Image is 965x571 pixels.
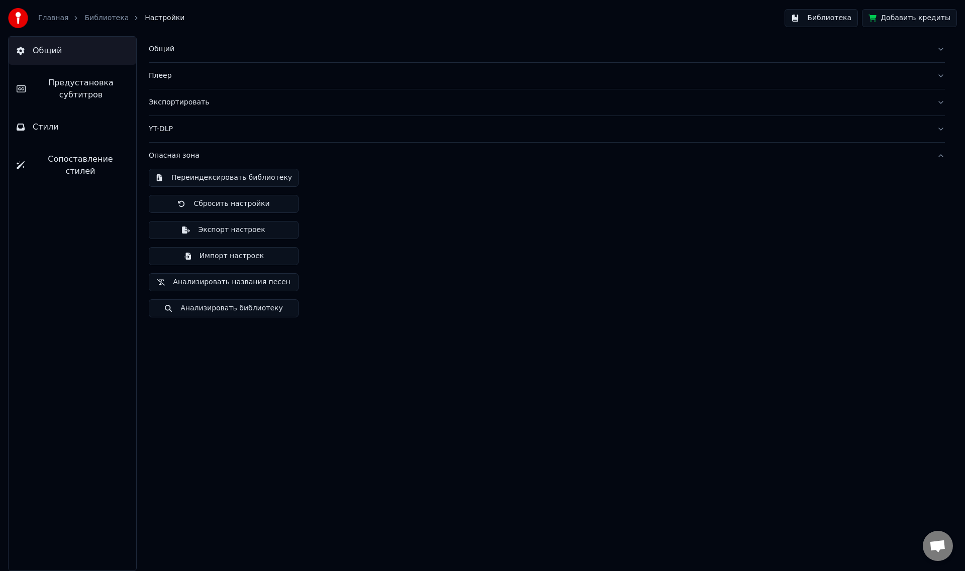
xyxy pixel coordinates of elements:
[149,97,929,107] div: Экспортировать
[33,121,59,133] span: Стили
[149,221,299,239] button: Экспорт настроек
[149,169,945,325] div: Опасная зона
[149,89,945,116] button: Экспортировать
[145,13,184,23] span: Настройки
[149,151,929,161] div: Опасная зона
[923,531,953,561] div: Открытый чат
[149,63,945,89] button: Плеер
[149,44,929,54] div: Общий
[149,143,945,169] button: Опасная зона
[9,69,136,109] button: Предустановка субтитров
[149,247,299,265] button: Импорт настроек
[33,153,128,177] span: Сопоставление стилей
[149,195,299,213] button: Сбросить настройки
[8,8,28,28] img: youka
[84,13,129,23] a: Библиотека
[149,71,929,81] div: Плеер
[862,9,957,27] button: Добавить кредиты
[149,169,299,187] button: Переиндексировать библиотеку
[149,116,945,142] button: YT-DLP
[34,77,128,101] span: Предустановка субтитров
[149,124,929,134] div: YT-DLP
[785,9,858,27] button: Библиотека
[149,36,945,62] button: Общий
[38,13,184,23] nav: breadcrumb
[149,299,299,317] button: Анализировать библиотеку
[149,273,299,291] button: Анализировать названия песен
[9,37,136,65] button: Общий
[38,13,68,23] a: Главная
[9,113,136,141] button: Стили
[9,145,136,185] button: Сопоставление стилей
[33,45,62,57] span: Общий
